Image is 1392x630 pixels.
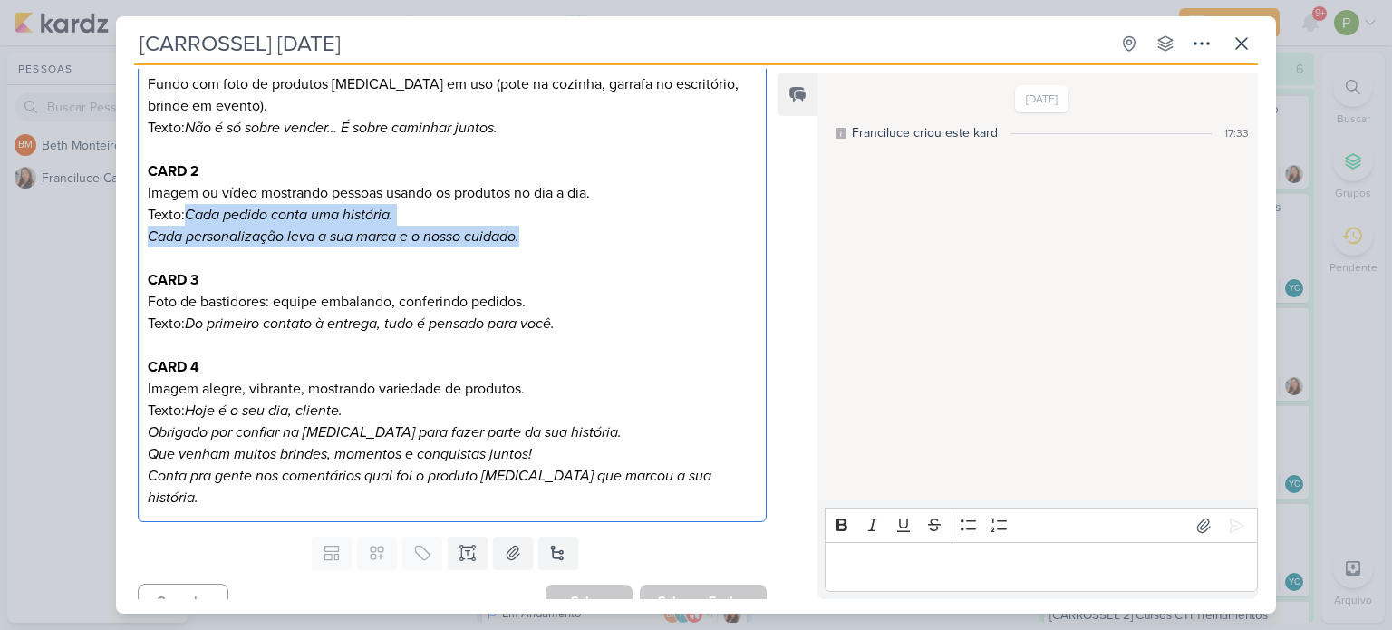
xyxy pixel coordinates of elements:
[148,271,198,289] strong: CARD 3
[148,467,711,507] i: Conta pra gente nos comentários qual foi o produto [MEDICAL_DATA] que marcou a sua história.
[148,228,519,246] i: Cada personalização leva a sua marca e o nosso cuidado.
[825,508,1258,543] div: Editor toolbar
[148,423,622,441] i: Obrigado por confiar na [MEDICAL_DATA] para fazer parte da sua história.
[148,445,532,463] i: Que venham muitos brindes, momentos e conquistas juntos!
[148,358,199,376] strong: CARD 4
[825,542,1258,592] div: Editor editing area: main
[185,402,343,420] i: Hoje é o seu dia, cliente.
[148,160,757,226] p: Imagem ou vídeo mostrando pessoas usando os produtos no dia a dia. Texto:
[138,38,767,523] div: Editor editing area: main
[148,269,757,334] p: Foto de bastidores: equipe embalando, conferindo pedidos. Texto:
[148,52,757,139] p: Fundo com foto de produtos [MEDICAL_DATA] em uso (pote na cozinha, garrafa no escritório, brinde ...
[134,27,1109,60] input: Kard Sem Título
[138,584,228,619] button: Cancelar
[148,356,757,465] p: Imagem alegre, vibrante, mostrando variedade de produtos. Texto:
[852,123,998,142] div: Franciluce criou este kard
[185,315,555,333] i: Do primeiro contato à entrega, tudo é pensado para você.
[185,119,498,137] i: Não é só sobre vender… É sobre caminhar juntos.
[185,206,393,224] i: Cada pedido conta uma história.
[1224,125,1249,141] div: 17:33
[148,162,199,180] strong: CARD 2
